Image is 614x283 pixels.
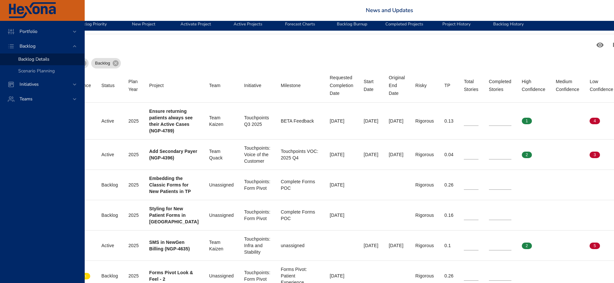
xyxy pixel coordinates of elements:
div: 0.13 [444,118,453,124]
div: Touchpoints: Infra and Stability [244,236,270,255]
div: [DATE] [330,151,353,158]
div: Risky [415,82,427,89]
b: Forms Pivot Look & Feel - 2 [149,270,193,282]
span: Total Stories [464,78,478,93]
span: Backlog Details [18,56,50,62]
div: TP [444,82,450,89]
b: Embedding the Classic Forms for New Patients in TP [149,176,191,194]
div: Touchpoints: Voice of the Customer [244,145,270,164]
div: Sort [444,82,450,89]
div: Complete Forms POC [281,178,319,191]
div: Sort [415,82,427,89]
div: Active [101,118,118,124]
span: Initiative [244,82,270,89]
img: Hexona [8,2,57,19]
div: Team Kaizen [209,239,234,252]
div: Unassigned [209,212,234,218]
span: Start Date [364,78,378,93]
div: Sort [464,78,478,93]
span: 1 [522,118,532,124]
div: Sort [128,78,139,93]
div: Complete Forms POC [281,209,319,222]
span: Project [149,82,199,89]
div: Rigorous [415,151,434,158]
div: Status [101,82,115,89]
div: 2025 [128,242,139,249]
div: Sort [590,78,613,93]
span: Team [209,82,234,89]
span: Backlog [14,43,41,49]
span: TP [444,82,453,89]
span: Portfolio [14,28,43,35]
div: Touchpoints: Form Pivot [244,178,270,191]
div: [DATE] [330,273,353,279]
div: Project [149,82,164,89]
div: Rigorous [415,182,434,188]
div: Touchpoints Q3 2025 [244,114,270,127]
div: Active [101,151,118,158]
div: Medium Confidence [556,78,579,93]
div: BETA Feedback [281,118,319,124]
div: Initiative [244,82,262,89]
div: 0.26 [444,273,453,279]
div: Rigorous [415,273,434,279]
div: Sort [364,78,378,93]
div: Team Quack [209,148,234,161]
div: [DATE] [389,242,405,249]
div: [DATE] [389,118,405,124]
div: [DATE] [364,151,378,158]
div: unassigned [281,242,319,249]
div: Unassigned [209,273,234,279]
button: Standard Views [592,37,608,53]
div: Touchpoints: Form Pivot [244,209,270,222]
div: Requested Completion Date [330,74,353,97]
div: Sort [244,82,262,89]
div: Sort [149,82,164,89]
div: Sort [556,78,579,93]
div: Sort [209,82,221,89]
span: Teams [14,96,38,102]
div: [DATE] [364,118,378,124]
div: Team [209,82,221,89]
span: Plan Year [128,78,139,93]
b: Ensure returning patients always see their Active Cases (NGP-4789) [149,109,193,133]
div: Rigorous [415,242,434,249]
span: Initiatives [14,81,44,87]
div: [DATE] [330,182,353,188]
div: Milestone [281,82,301,89]
div: 2025 [128,212,139,218]
div: Backlog [91,58,121,68]
div: Unassigned [209,182,234,188]
span: 0 [556,152,566,158]
div: Team Kaizen [209,114,234,127]
div: 0.04 [444,151,453,158]
div: Low Confidence [590,78,613,93]
div: 2025 [128,151,139,158]
span: Backlog [91,60,114,67]
b: Add Secondary Payer (NGP-4396) [149,149,197,160]
div: High Confidence [522,78,545,93]
span: 2 [522,243,532,249]
div: Sort [101,82,115,89]
div: Rigorous [415,118,434,124]
span: Scenario Planning [18,68,55,74]
div: 0.1 [444,242,453,249]
div: [DATE] [330,118,353,124]
span: 3 [590,152,600,158]
div: Sort [489,78,511,93]
div: Touchpoints VOC: 2025 Q4 [281,148,319,161]
span: Milestone [281,82,319,89]
div: Sort [522,78,545,93]
b: Styling for New Patient Forms in [GEOGRAPHIC_DATA] [149,206,199,224]
a: News and Updates [366,7,413,14]
div: Sort [330,74,353,97]
div: Original End Date [389,74,405,97]
div: 0.26 [444,182,453,188]
div: Active [101,242,118,249]
div: 2025 [128,118,139,124]
div: [DATE] [330,212,353,218]
div: Sort [389,74,405,97]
